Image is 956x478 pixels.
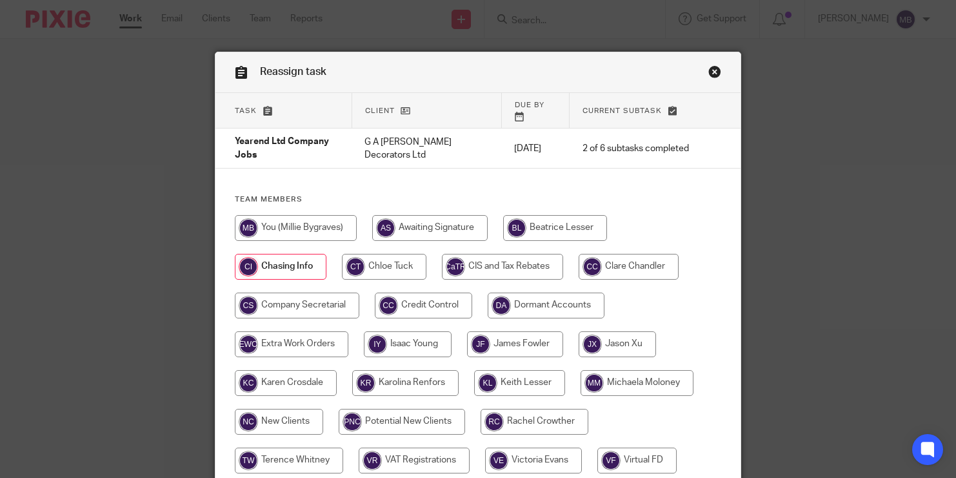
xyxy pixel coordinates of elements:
span: Due by [515,101,544,109]
h4: Team members [235,194,721,205]
span: Yearend Ltd Company Jobs [235,138,329,160]
span: Client [365,107,395,114]
span: Reassign task [260,67,326,77]
td: 2 of 6 subtasks completed [570,129,702,169]
p: [DATE] [514,142,557,155]
span: Task [235,107,257,114]
span: Current subtask [583,107,662,114]
p: G A [PERSON_NAME] Decorators Ltd [364,136,488,162]
a: Close this dialog window [708,65,721,83]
